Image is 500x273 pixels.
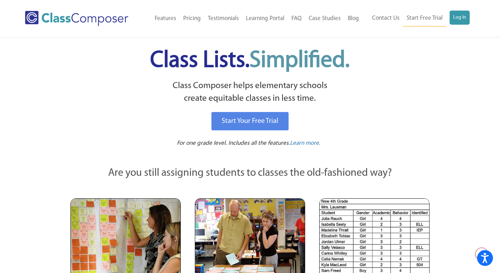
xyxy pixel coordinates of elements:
a: Pricing [180,11,204,26]
a: FAQ [288,11,305,26]
a: Start Your Free Trial [211,112,289,130]
a: Features [151,11,180,26]
p: Class Composer helps elementary schools create equitable classes in less time. [69,80,431,105]
img: Class Composer [25,11,128,26]
a: Learn more. [290,139,320,148]
a: Blog [344,11,363,26]
span: Class Lists. [150,49,350,72]
a: Learning Portal [242,11,288,26]
span: Simplified. [250,49,350,72]
a: Testimonials [204,11,242,26]
a: Contact Us [369,11,403,26]
a: Start Free Trial [403,11,446,26]
nav: Header Menu [363,11,470,26]
a: Log In [450,11,470,25]
span: For one grade level. Includes all the features. [177,140,290,146]
span: Learn more. [290,140,320,146]
a: Case Studies [305,11,344,26]
p: Are you still assigning students to classes the old-fashioned way? [70,166,430,181]
nav: Header Menu [143,11,363,26]
span: Start Your Free Trial [222,118,278,125]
